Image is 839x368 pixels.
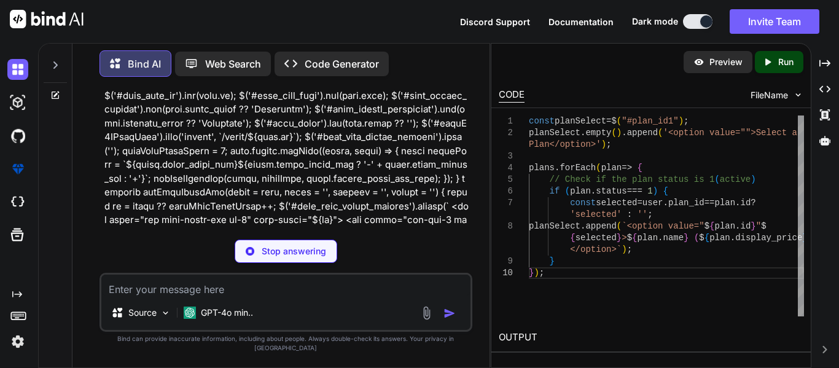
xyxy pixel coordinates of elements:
[100,334,472,353] p: Bind can provide inaccurate information, including about people. Always double-check its answers....
[262,245,326,257] p: Stop answering
[499,115,513,127] div: 1
[529,128,580,138] span: planSelect
[611,116,616,126] span: $
[627,209,632,219] span: :
[647,209,652,219] span: ;
[741,221,751,231] span: id
[751,198,755,208] span: ?
[596,198,637,208] span: selected
[305,57,379,71] p: Code Generator
[751,174,755,184] span: )
[735,233,802,243] span: display_price
[499,127,513,139] div: 2
[663,128,797,138] span: '<option value="">Select a
[570,245,622,254] span: </option>`
[611,128,616,138] span: (
[529,163,555,173] span: plans
[128,307,157,319] p: Source
[751,221,755,231] span: }
[663,198,668,208] span: .
[637,209,647,219] span: ''
[658,128,663,138] span: (
[499,221,513,232] div: 8
[7,125,28,146] img: githubDark
[617,233,622,243] span: }
[560,163,596,173] span: forEach
[160,308,171,318] img: Pick Models
[128,57,161,71] p: Bind AI
[419,306,434,320] img: attachment
[565,186,570,196] span: (
[570,209,622,219] span: 'selected'
[751,89,788,101] span: FileName
[499,186,513,197] div: 6
[606,139,611,149] span: ;
[709,56,743,68] p: Preview
[585,221,616,231] span: append
[499,162,513,174] div: 4
[627,245,632,254] span: ;
[627,186,642,196] span: ===
[7,159,28,179] img: premium
[591,186,596,196] span: .
[704,198,715,208] span: ==
[570,198,596,208] span: const
[658,233,663,243] span: .
[709,221,714,231] span: {
[735,221,740,231] span: .
[730,233,735,243] span: .
[499,151,513,162] div: 3
[491,323,811,352] h2: OUTPUT
[529,268,534,278] span: }
[205,57,261,71] p: Web Search
[596,186,626,196] span: status
[622,233,626,243] span: >
[499,267,513,279] div: 10
[570,186,591,196] span: plan
[642,198,663,208] span: user
[637,198,642,208] span: =
[778,56,794,68] p: Run
[730,9,819,34] button: Invite Team
[580,221,585,231] span: .
[663,186,668,196] span: {
[617,128,622,138] span: )
[460,17,530,27] span: Discord Support
[529,221,580,231] span: planSelect
[460,15,530,28] button: Discord Support
[684,116,689,126] span: ;
[627,233,632,243] span: $
[632,233,637,243] span: {
[715,221,736,231] span: plan
[793,90,803,100] img: chevron down
[704,233,709,243] span: {
[735,198,740,208] span: .
[627,128,658,138] span: append
[663,233,684,243] span: name
[622,245,626,254] span: )
[720,174,751,184] span: active
[499,256,513,267] div: 9
[637,233,658,243] span: plan
[601,139,606,149] span: )
[539,268,544,278] span: ;
[499,197,513,209] div: 7
[576,233,617,243] span: selected
[550,174,715,184] span: // Check if the plan status is 1
[499,174,513,186] div: 5
[606,116,611,126] span: =
[534,268,539,278] span: )
[653,186,658,196] span: )
[596,163,601,173] span: (
[622,163,632,173] span: =>
[10,10,84,28] img: Bind AI
[684,233,689,243] span: }
[679,116,684,126] span: )
[529,139,601,149] span: Plan</option>'
[761,221,766,231] span: $
[570,233,575,243] span: {
[622,221,704,231] span: `<option value="
[714,174,719,184] span: (
[529,116,555,126] span: const
[632,15,678,28] span: Dark mode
